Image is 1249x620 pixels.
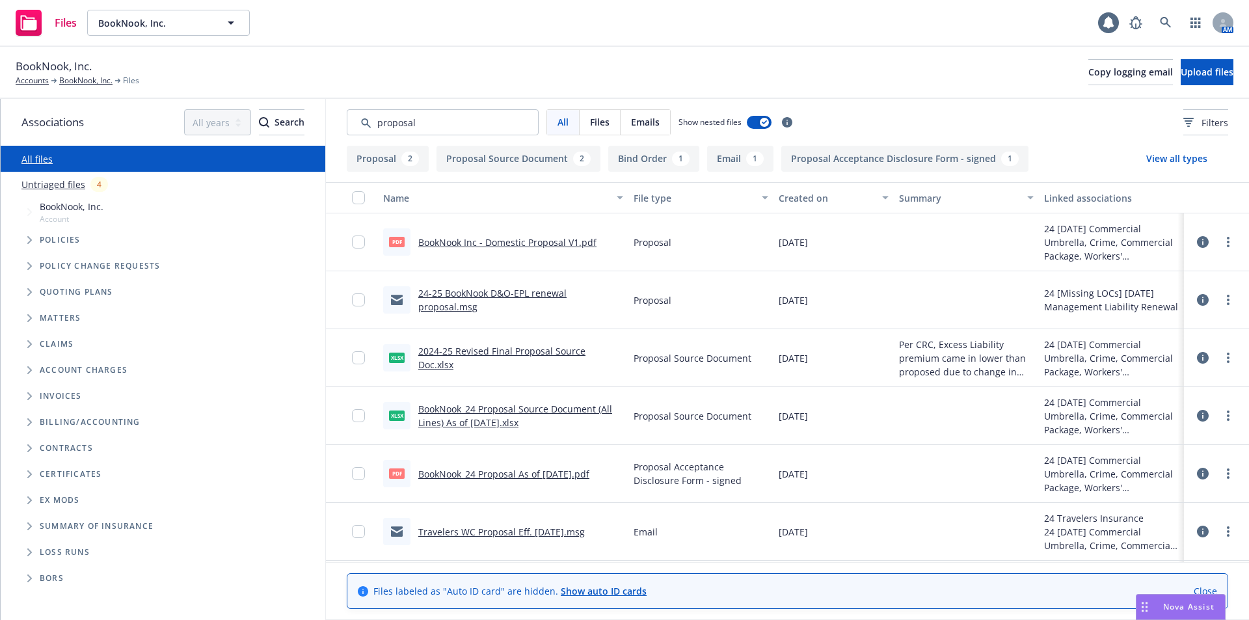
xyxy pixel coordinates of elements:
span: Proposal [634,293,671,307]
span: [DATE] [779,409,808,423]
a: more [1220,234,1236,250]
a: 2024-25 Revised Final Proposal Source Doc.xlsx [418,345,585,371]
span: Proposal Source Document [634,409,751,423]
div: 1 [1001,152,1019,166]
span: BookNook, Inc. [98,16,211,30]
button: Filters [1183,109,1228,135]
input: Toggle Row Selected [352,467,365,480]
a: Travelers WC Proposal Eff. [DATE].msg [418,526,585,538]
span: pdf [389,237,405,247]
span: Per CRC, Excess Liability premium came in lower than proposed due to change in address and rating... [899,338,1034,379]
div: Search [259,110,304,135]
span: [DATE] [779,467,808,481]
span: Invoices [40,392,82,400]
input: Toggle Row Selected [352,351,365,364]
span: Upload files [1181,66,1233,78]
button: Proposal Acceptance Disclosure Form - signed [781,146,1028,172]
span: [DATE] [779,236,808,249]
a: more [1220,466,1236,481]
div: File type [634,191,754,205]
span: Email [634,525,658,539]
span: Matters [40,314,81,322]
a: Close [1194,584,1217,598]
a: BookNook_24 Proposal As of [DATE].pdf [418,468,589,480]
button: Email [707,146,773,172]
div: 24 [DATE] Commercial Umbrella, Crime, Commercial Package, Workers' Compensation, E&O with Cyber R... [1044,338,1179,379]
div: 1 [746,152,764,166]
span: pdf [389,468,405,478]
a: Search [1153,10,1179,36]
a: Untriaged files [21,178,85,191]
span: Files labeled as "Auto ID card" are hidden. [373,584,647,598]
button: Summary [894,182,1039,213]
button: Proposal Source Document [436,146,600,172]
button: Linked associations [1039,182,1184,213]
div: Name [383,191,609,205]
span: [DATE] [779,525,808,539]
span: Files [590,115,610,129]
a: Show auto ID cards [561,585,647,597]
input: Select all [352,191,365,204]
span: BORs [40,574,64,582]
a: 24-25 BookNook D&O-EPL renewal proposal.msg [418,287,567,313]
button: View all types [1125,146,1228,172]
span: Files [123,75,139,87]
span: Proposal Source Document [634,351,751,365]
button: File type [628,182,773,213]
a: more [1220,408,1236,424]
a: Report a Bug [1123,10,1149,36]
span: Account [40,213,103,224]
div: Created on [779,191,875,205]
span: Show nested files [678,116,742,128]
span: Policy change requests [40,262,160,270]
button: Nova Assist [1136,594,1226,620]
div: Summary [899,191,1019,205]
span: Files [55,18,77,28]
button: Created on [773,182,894,213]
span: Associations [21,114,84,131]
span: [DATE] [779,293,808,307]
input: Toggle Row Selected [352,525,365,538]
a: All files [21,153,53,165]
span: xlsx [389,411,405,420]
span: Proposal Acceptance Disclosure Form - signed [634,460,768,487]
button: Upload files [1181,59,1233,85]
a: more [1220,350,1236,366]
span: All [557,115,569,129]
span: Proposal [634,236,671,249]
button: SearchSearch [259,109,304,135]
div: 24 [DATE] Commercial Umbrella, Crime, Commercial Package, Workers' Compensation, E&O with Cyber R... [1044,525,1179,552]
input: Toggle Row Selected [352,236,365,249]
button: Name [378,182,628,213]
div: Folder Tree Example [1,409,325,591]
a: Switch app [1183,10,1209,36]
button: Copy logging email [1088,59,1173,85]
div: Tree Example [1,197,325,409]
span: xlsx [389,353,405,362]
span: Loss Runs [40,548,90,556]
input: Search by keyword... [347,109,539,135]
span: Billing/Accounting [40,418,141,426]
span: Ex Mods [40,496,79,504]
button: BookNook, Inc. [87,10,250,36]
a: more [1220,524,1236,539]
span: [DATE] [779,351,808,365]
span: Policies [40,236,81,244]
span: Copy logging email [1088,66,1173,78]
a: Accounts [16,75,49,87]
div: 24 [DATE] Commercial Umbrella, Crime, Commercial Package, Workers' Compensation, E&O with Cyber R... [1044,396,1179,437]
div: Drag to move [1136,595,1153,619]
div: 1 [672,152,690,166]
a: Files [10,5,82,41]
span: Contracts [40,444,93,452]
input: Toggle Row Selected [352,293,365,306]
div: 24 [DATE] Commercial Umbrella, Crime, Commercial Package, Workers' Compensation, E&O with Cyber R... [1044,222,1179,263]
div: 24 [DATE] Commercial Umbrella, Crime, Commercial Package, Workers' Compensation, E&O with Cyber R... [1044,453,1179,494]
span: Certificates [40,470,101,478]
a: BookNook, Inc. [59,75,113,87]
span: Nova Assist [1163,601,1215,612]
input: Toggle Row Selected [352,409,365,422]
span: BookNook, Inc. [16,58,92,75]
div: 24 Travelers Insurance [1044,511,1179,525]
a: BookNook_24 Proposal Source Document (All Lines) As of [DATE].xlsx [418,403,612,429]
